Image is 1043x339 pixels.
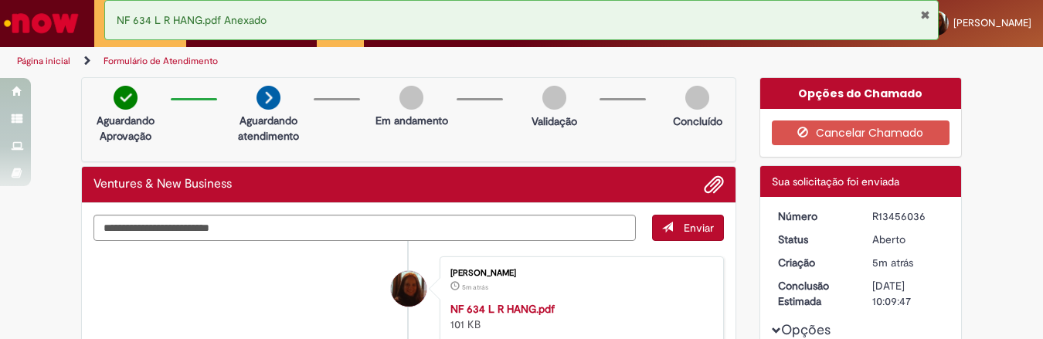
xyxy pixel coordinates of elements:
[872,256,913,270] time: 28/08/2025 09:09:41
[231,113,306,144] p: Aguardando atendimento
[12,47,684,76] ul: Trilhas de página
[450,301,708,332] div: 101 KB
[532,114,577,129] p: Validação
[872,208,944,224] div: R13456036
[2,8,81,39] img: ServiceNow
[93,178,232,192] h2: Ventures & New Business Histórico de tíquete
[257,86,280,110] img: arrow-next.png
[104,55,218,67] a: Formulário de Atendimento
[684,221,714,235] span: Enviar
[872,232,944,247] div: Aberto
[375,113,448,128] p: Em andamento
[766,208,861,224] dt: Número
[673,114,722,129] p: Concluído
[760,78,962,109] div: Opções do Chamado
[766,232,861,247] dt: Status
[462,283,488,292] span: 5m atrás
[399,86,423,110] img: img-circle-grey.png
[920,8,930,21] button: Fechar Notificação
[652,215,724,241] button: Enviar
[766,255,861,270] dt: Criação
[772,120,950,145] button: Cancelar Chamado
[391,271,426,307] div: Daniela Guimaraes dos Santos
[17,55,70,67] a: Página inicial
[88,113,163,144] p: Aguardando Aprovação
[766,278,861,309] dt: Conclusão Estimada
[114,86,138,110] img: check-circle-green.png
[117,13,267,27] span: NF 634 L R HANG.pdf Anexado
[450,302,555,316] a: NF 634 L R HANG.pdf
[872,256,913,270] span: 5m atrás
[704,175,724,195] button: Adicionar anexos
[462,283,488,292] time: 28/08/2025 09:09:31
[93,215,636,241] textarea: Digite sua mensagem aqui...
[953,16,1031,29] span: [PERSON_NAME]
[872,278,944,309] div: [DATE] 10:09:47
[685,86,709,110] img: img-circle-grey.png
[872,255,944,270] div: 28/08/2025 09:09:41
[772,175,899,188] span: Sua solicitação foi enviada
[542,86,566,110] img: img-circle-grey.png
[450,269,708,278] div: [PERSON_NAME]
